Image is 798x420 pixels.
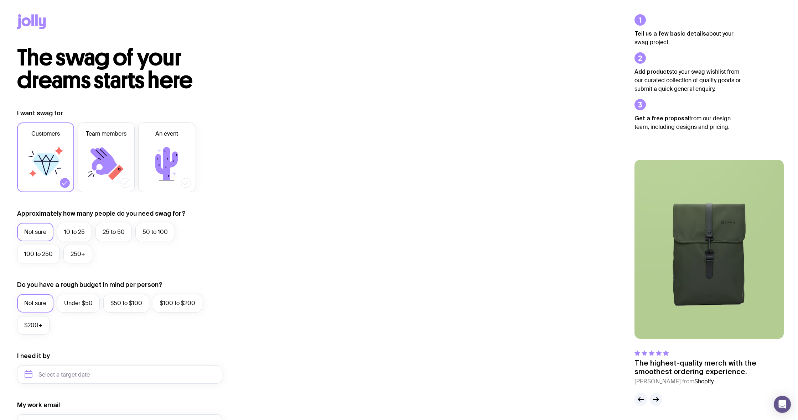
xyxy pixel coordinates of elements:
label: $200+ [17,316,50,335]
label: Do you have a rough budget in mind per person? [17,280,162,289]
input: Select a target date [17,365,222,384]
label: Approximately how many people do you need swag for? [17,209,186,218]
p: about your swag project. [634,29,741,47]
label: 250+ [63,245,92,263]
span: Shopify [694,378,714,385]
label: 50 to 100 [135,223,175,241]
label: $100 to $200 [153,294,202,313]
span: The swag of your dreams starts here [17,43,193,94]
p: The highest-quality merch with the smoothest ordering experience. [634,359,784,376]
label: $50 to $100 [103,294,149,313]
label: 10 to 25 [57,223,92,241]
span: Customers [31,130,60,138]
cite: [PERSON_NAME] from [634,377,784,386]
p: from our design team, including designs and pricing. [634,114,741,131]
strong: Tell us a few basic details [634,30,706,37]
p: to your swag wishlist from our curated collection of quality goods or submit a quick general enqu... [634,67,741,93]
span: Team members [86,130,126,138]
label: Under $50 [57,294,100,313]
span: An event [155,130,178,138]
div: Open Intercom Messenger [774,396,791,413]
label: I want swag for [17,109,63,117]
strong: Get a free proposal [634,115,689,121]
label: Not sure [17,294,53,313]
strong: Add products [634,68,672,75]
label: I need it by [17,352,50,360]
label: 100 to 250 [17,245,60,263]
label: Not sure [17,223,53,241]
label: 25 to 50 [95,223,132,241]
label: My work email [17,401,60,409]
